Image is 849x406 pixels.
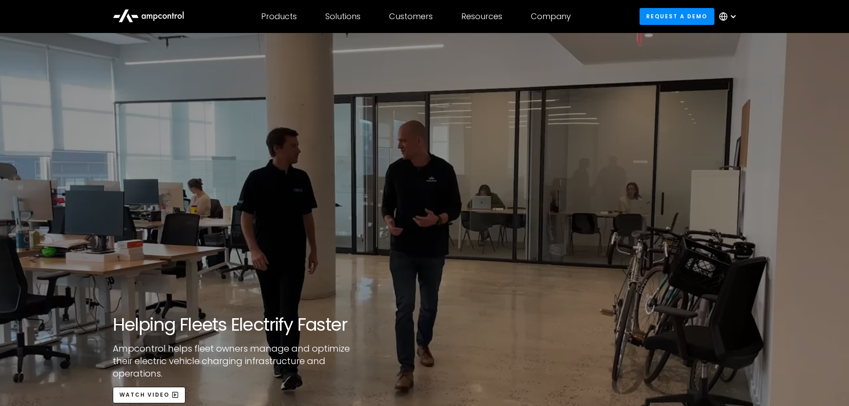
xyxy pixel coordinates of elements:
[531,12,571,21] div: Company
[389,12,433,21] div: Customers
[325,12,361,21] div: Solutions
[640,8,714,25] a: Request a demo
[261,12,297,21] div: Products
[461,12,502,21] div: Resources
